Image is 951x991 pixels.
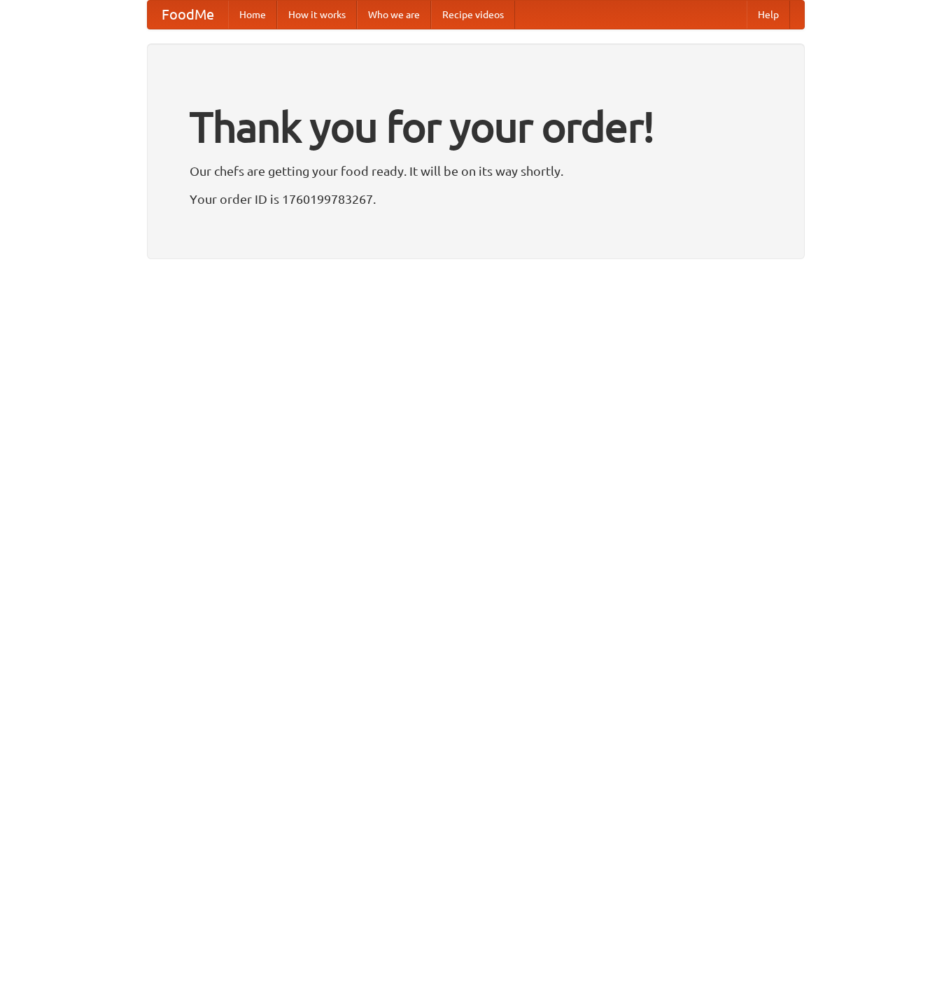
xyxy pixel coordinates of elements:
a: Help [747,1,790,29]
p: Our chefs are getting your food ready. It will be on its way shortly. [190,160,762,181]
h1: Thank you for your order! [190,93,762,160]
a: Home [228,1,277,29]
p: Your order ID is 1760199783267. [190,188,762,209]
a: Who we are [357,1,431,29]
a: How it works [277,1,357,29]
a: Recipe videos [431,1,515,29]
a: FoodMe [148,1,228,29]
